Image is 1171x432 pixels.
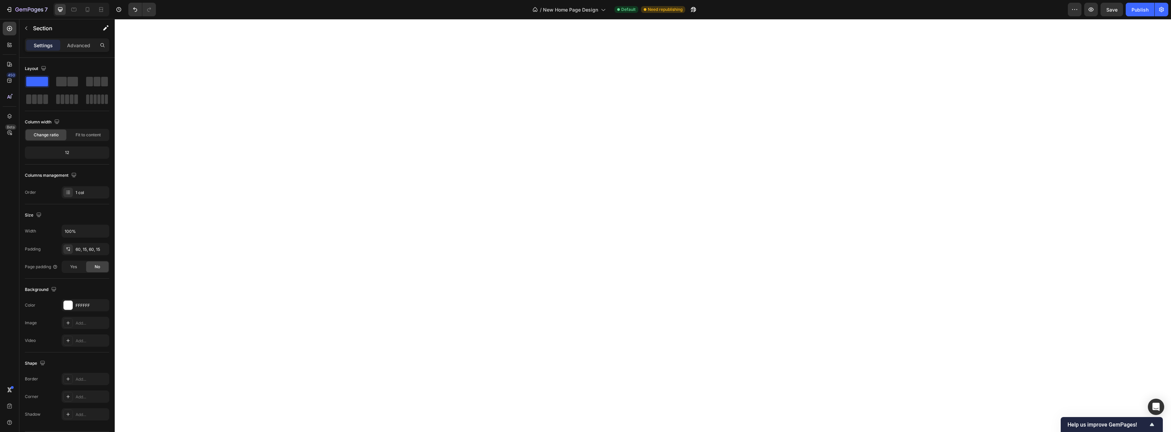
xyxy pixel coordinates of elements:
div: Border [25,376,38,382]
div: Beta [5,124,16,130]
div: Page padding [25,264,58,270]
div: Open Intercom Messenger [1148,399,1164,415]
div: Shadow [25,411,41,417]
div: 60, 15, 60, 15 [76,246,108,253]
div: Corner [25,394,38,400]
div: Image [25,320,37,326]
input: Auto [62,225,109,237]
div: Padding [25,246,41,252]
div: Width [25,228,36,234]
span: Yes [70,264,77,270]
div: Shape [25,359,47,368]
button: Save [1101,3,1123,16]
div: Undo/Redo [128,3,156,16]
p: 7 [45,5,48,14]
div: Background [25,285,58,294]
div: Add... [76,412,108,418]
div: Size [25,211,43,220]
div: 450 [6,72,16,78]
div: Publish [1132,6,1149,13]
iframe: Design area [115,19,1171,432]
span: / [540,6,542,13]
span: Need republishing [648,6,683,13]
button: 7 [3,3,51,16]
div: Add... [76,338,108,344]
div: 12 [26,148,108,157]
div: Add... [76,394,108,400]
div: Add... [76,320,108,326]
span: Change ratio [34,132,59,138]
div: Color [25,302,35,308]
span: New Home Page Design [543,6,598,13]
button: Publish [1126,3,1154,16]
span: Fit to content [76,132,101,138]
div: Add... [76,376,108,382]
div: Layout [25,64,48,73]
div: Column width [25,118,61,127]
p: Advanced [67,42,90,49]
div: Columns management [25,171,78,180]
button: Show survey - Help us improve GemPages! [1068,420,1156,429]
div: 1 col [76,190,108,196]
span: No [95,264,100,270]
span: Save [1106,7,1118,13]
p: Settings [34,42,53,49]
span: Default [621,6,636,13]
div: Order [25,189,36,195]
div: FFFFFF [76,303,108,309]
p: Section [33,24,89,32]
div: Video [25,338,36,344]
span: Help us improve GemPages! [1068,421,1148,428]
